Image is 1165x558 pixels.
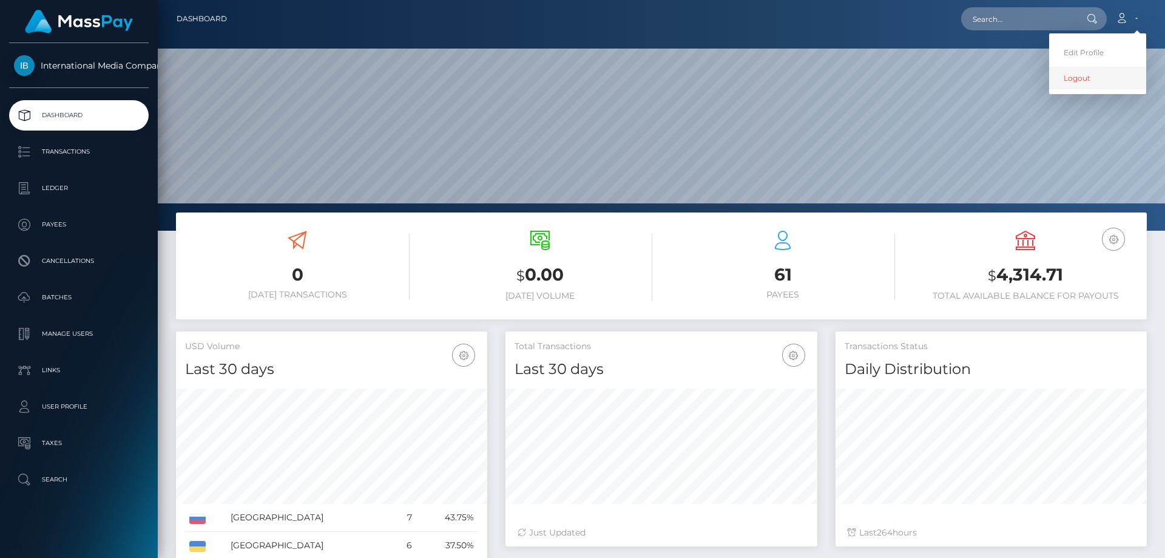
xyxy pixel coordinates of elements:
[9,319,149,349] a: Manage Users
[845,359,1138,380] h4: Daily Distribution
[185,359,478,380] h4: Last 30 days
[9,209,149,240] a: Payees
[913,291,1138,301] h6: Total Available Balance for Payouts
[14,361,144,379] p: Links
[9,428,149,458] a: Taxes
[14,434,144,452] p: Taxes
[416,504,478,532] td: 43.75%
[14,179,144,197] p: Ledger
[9,100,149,131] a: Dashboard
[848,526,1135,539] div: Last hours
[14,216,144,234] p: Payees
[515,341,808,353] h5: Total Transactions
[9,282,149,313] a: Batches
[9,60,149,71] span: International Media Company BV
[9,137,149,167] a: Transactions
[14,106,144,124] p: Dashboard
[14,143,144,161] p: Transactions
[988,267,996,284] small: $
[189,513,206,524] img: RU.png
[845,341,1138,353] h5: Transactions Status
[393,504,416,532] td: 7
[428,291,652,301] h6: [DATE] Volume
[913,263,1138,288] h3: 4,314.71
[515,359,808,380] h4: Last 30 days
[14,325,144,343] p: Manage Users
[428,263,652,288] h3: 0.00
[1049,67,1146,89] a: Logout
[877,527,893,538] span: 264
[1049,41,1146,64] a: Edit Profile
[9,464,149,495] a: Search
[185,290,410,300] h6: [DATE] Transactions
[670,290,895,300] h6: Payees
[14,288,144,307] p: Batches
[961,7,1075,30] input: Search...
[9,355,149,386] a: Links
[226,504,393,532] td: [GEOGRAPHIC_DATA]
[14,252,144,270] p: Cancellations
[670,263,895,287] h3: 61
[14,398,144,416] p: User Profile
[14,471,144,489] p: Search
[9,246,149,276] a: Cancellations
[518,526,805,539] div: Just Updated
[189,541,206,552] img: UA.png
[185,263,410,287] h3: 0
[9,173,149,203] a: Ledger
[14,55,35,76] img: International Media Company BV
[516,267,525,284] small: $
[9,392,149,422] a: User Profile
[177,6,227,32] a: Dashboard
[185,341,478,353] h5: USD Volume
[25,10,133,33] img: MassPay Logo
